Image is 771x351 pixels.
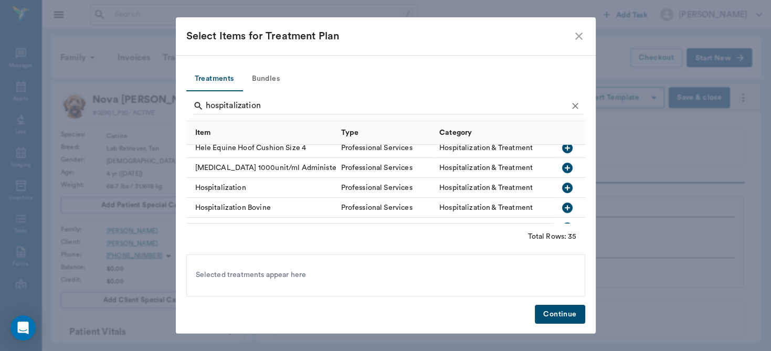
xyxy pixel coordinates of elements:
[186,28,573,45] div: Select Items for Treatment Plan
[567,98,583,114] button: Clear
[439,203,533,213] div: Hospitalization & Treatment
[341,163,413,173] div: Professional Services
[573,30,585,42] button: close
[341,183,413,193] div: Professional Services
[206,98,567,114] input: Find a treatment
[195,118,211,147] div: Item
[10,315,36,341] div: Open Intercom Messenger
[196,270,307,281] span: Selected treatments appear here
[434,121,556,145] div: Category
[439,143,533,153] div: Hospitalization & Treatment
[535,305,585,324] button: Continue
[439,183,533,193] div: Hospitalization & Treatment
[439,118,472,147] div: Category
[186,218,336,238] div: Hospitalization Equine
[193,98,583,116] div: Search
[336,121,435,145] div: Type
[341,222,413,233] div: Professional Services
[186,138,336,158] div: Hele Equine Hoof Cushion Size 4
[186,66,242,91] button: Treatments
[242,66,290,91] button: Bundles
[439,222,533,233] div: Hospitalization & Treatment
[341,118,359,147] div: Type
[341,143,413,153] div: Professional Services
[186,158,336,178] div: [MEDICAL_DATA] 1000unit/ml Administered Injection per cc
[186,178,336,198] div: Hospitalization
[527,231,576,242] div: Total Rows: 35
[186,121,336,145] div: Item
[439,163,533,173] div: Hospitalization & Treatment
[186,198,336,218] div: Hospitalization Bovine
[341,203,413,213] div: Professional Services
